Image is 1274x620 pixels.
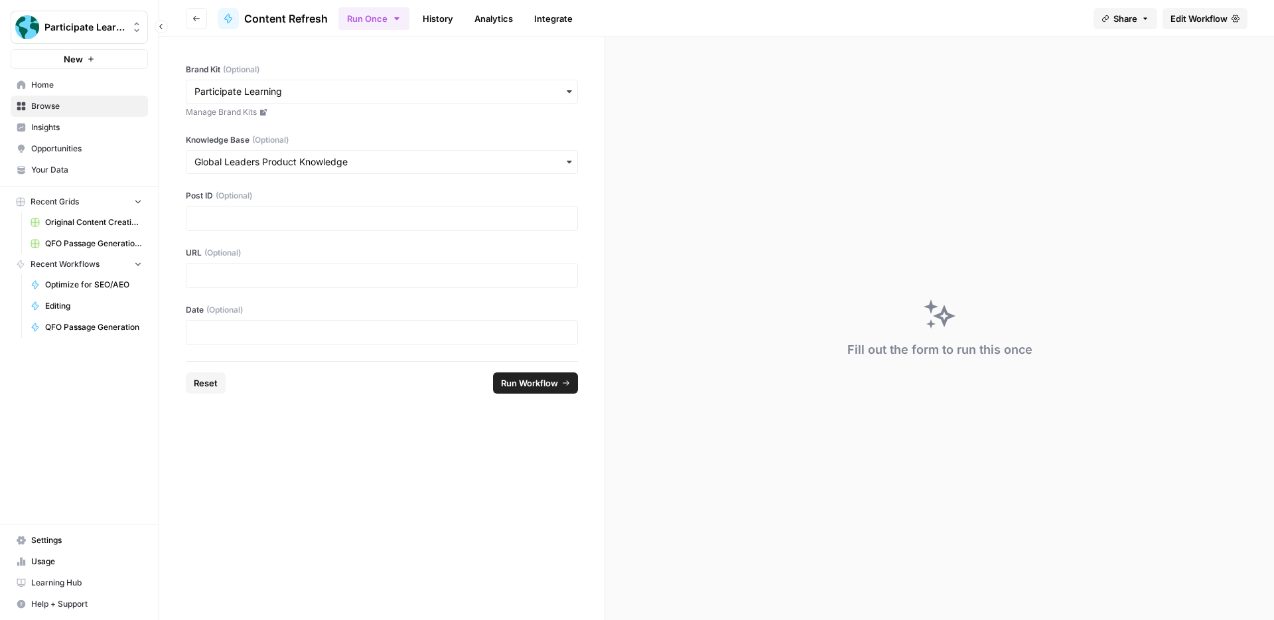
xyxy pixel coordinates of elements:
[11,11,148,44] button: Workspace: Participate Learning
[31,143,142,155] span: Opportunities
[44,21,125,34] span: Participate Learning
[11,96,148,117] a: Browse
[466,8,521,29] a: Analytics
[31,79,142,91] span: Home
[847,341,1032,359] div: Fill out the form to run this once
[501,376,558,390] span: Run Workflow
[25,274,148,295] a: Optimize for SEO/AEO
[11,117,148,138] a: Insights
[45,279,142,291] span: Optimize for SEO/AEO
[223,64,259,76] span: (Optional)
[31,534,142,546] span: Settings
[11,192,148,212] button: Recent Grids
[493,372,578,394] button: Run Workflow
[25,212,148,233] a: Original Content Creation Grid
[45,321,142,333] span: QFO Passage Generation
[31,598,142,610] span: Help + Support
[31,556,142,568] span: Usage
[45,238,142,250] span: QFO Passage Generation Grid
[186,134,578,146] label: Knowledge Base
[11,138,148,159] a: Opportunities
[45,216,142,228] span: Original Content Creation Grid
[11,159,148,181] a: Your Data
[338,7,409,30] button: Run Once
[194,376,218,390] span: Reset
[526,8,581,29] a: Integrate
[186,304,578,316] label: Date
[252,134,289,146] span: (Optional)
[11,551,148,572] a: Usage
[31,121,142,133] span: Insights
[25,295,148,317] a: Editing
[11,49,148,69] button: New
[1163,8,1247,29] a: Edit Workflow
[204,247,241,259] span: (Optional)
[186,106,578,118] a: Manage Brand Kits
[1170,12,1228,25] span: Edit Workflow
[218,8,328,29] a: Content Refresh
[31,577,142,589] span: Learning Hub
[244,11,328,27] span: Content Refresh
[11,74,148,96] a: Home
[45,300,142,312] span: Editing
[15,15,39,39] img: Participate Learning Logo
[31,164,142,176] span: Your Data
[186,372,226,394] button: Reset
[194,85,569,98] input: Participate Learning
[11,254,148,274] button: Recent Workflows
[25,317,148,338] a: QFO Passage Generation
[31,196,79,208] span: Recent Grids
[206,304,243,316] span: (Optional)
[25,233,148,254] a: QFO Passage Generation Grid
[415,8,461,29] a: History
[194,155,569,169] input: Global Leaders Product Knowledge
[64,52,83,66] span: New
[186,64,578,76] label: Brand Kit
[186,247,578,259] label: URL
[216,190,252,202] span: (Optional)
[1113,12,1137,25] span: Share
[31,100,142,112] span: Browse
[31,258,100,270] span: Recent Workflows
[186,190,578,202] label: Post ID
[11,572,148,593] a: Learning Hub
[11,593,148,615] button: Help + Support
[11,530,148,551] a: Settings
[1094,8,1157,29] button: Share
